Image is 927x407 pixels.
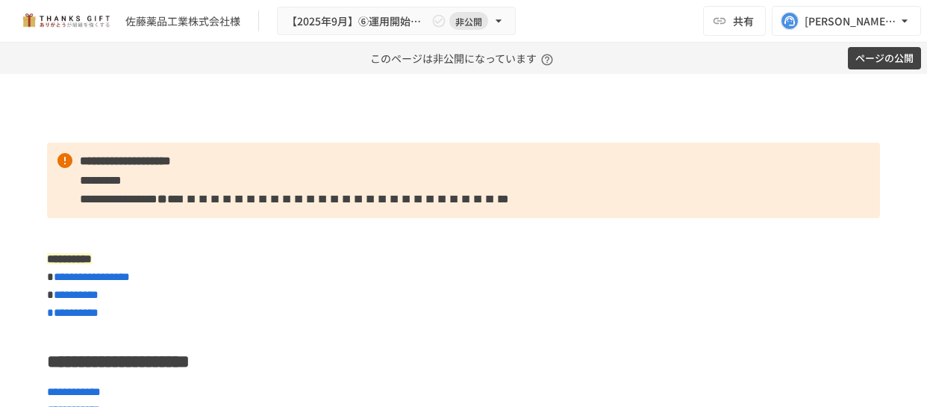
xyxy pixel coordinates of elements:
p: このページは非公開になっています [370,43,558,74]
div: [PERSON_NAME][EMAIL_ADDRESS][DOMAIN_NAME] [805,12,897,31]
span: 共有 [733,13,754,29]
button: 【2025年9月】⑥運用開始後3回目振り返りMTG非公開 [277,7,516,36]
button: ページの公開 [848,47,921,70]
span: 非公開 [449,13,488,29]
img: mMP1OxWUAhQbsRWCurg7vIHe5HqDpP7qZo7fRoNLXQh [18,9,113,33]
button: 共有 [703,6,766,36]
button: [PERSON_NAME][EMAIL_ADDRESS][DOMAIN_NAME] [772,6,921,36]
span: 【2025年9月】⑥運用開始後3回目振り返りMTG [287,12,428,31]
div: 佐藤薬品工業株式会社様 [125,13,240,29]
